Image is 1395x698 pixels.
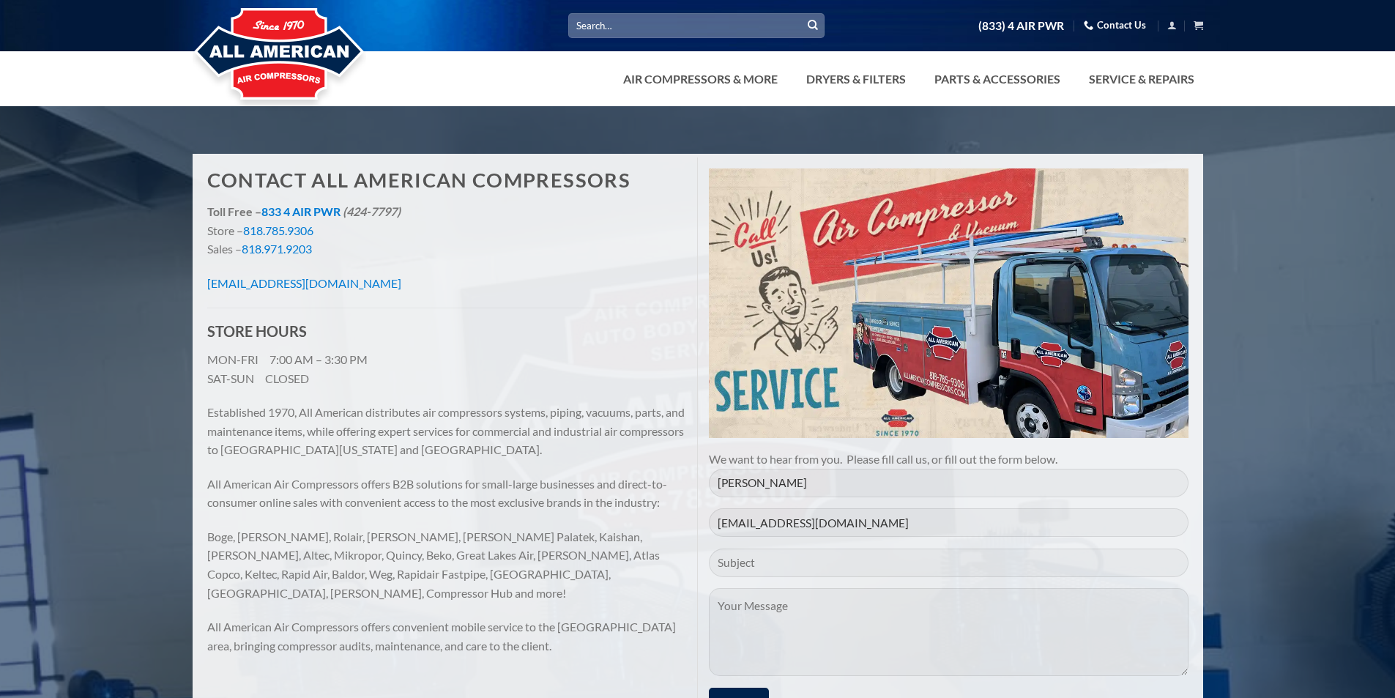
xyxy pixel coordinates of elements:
[709,469,1188,497] input: Your Name (required)
[243,223,313,237] a: 818.785.9306
[568,13,825,37] input: Search…
[242,242,312,256] a: 818.971.9203
[709,450,1188,469] p: We want to hear from you. Please fill call us, or fill out the form below.
[207,617,687,655] p: All American Air Compressors offers convenient mobile service to the [GEOGRAPHIC_DATA] area, brin...
[978,13,1064,39] a: (833) 4 AIR PWR
[207,475,687,512] p: All American Air Compressors offers B2B solutions for small-large businesses and direct-to-consum...
[926,64,1069,94] a: Parts & Accessories
[1084,14,1146,37] a: Contact Us
[207,527,687,602] p: Boge, [PERSON_NAME], Rolair, [PERSON_NAME], [PERSON_NAME] Palatek, Kaishan, [PERSON_NAME], Altec,...
[207,202,687,259] p: Store – Sales –
[207,403,687,459] p: Established 1970, All American distributes air compressors systems, piping, vacuums, parts, and m...
[1080,64,1203,94] a: Service & Repairs
[1167,16,1177,34] a: Login
[709,508,1188,537] input: Your Email (required)
[207,350,687,387] p: MON-FRI 7:00 AM – 3:30 PM SAT-SUN CLOSED
[709,549,1188,577] input: Subject
[797,64,915,94] a: Dryers & Filters
[261,204,341,218] a: 833 4 AIR PWR
[802,15,824,37] button: Submit
[207,276,401,290] a: [EMAIL_ADDRESS][DOMAIN_NAME]
[709,168,1188,438] img: Air Compressor Service
[207,168,687,193] h1: Contact All American Compressors
[343,204,401,218] em: (424-7797)
[207,204,401,218] strong: Toll Free –
[207,322,307,340] strong: STORE HOURS
[614,64,786,94] a: Air Compressors & More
